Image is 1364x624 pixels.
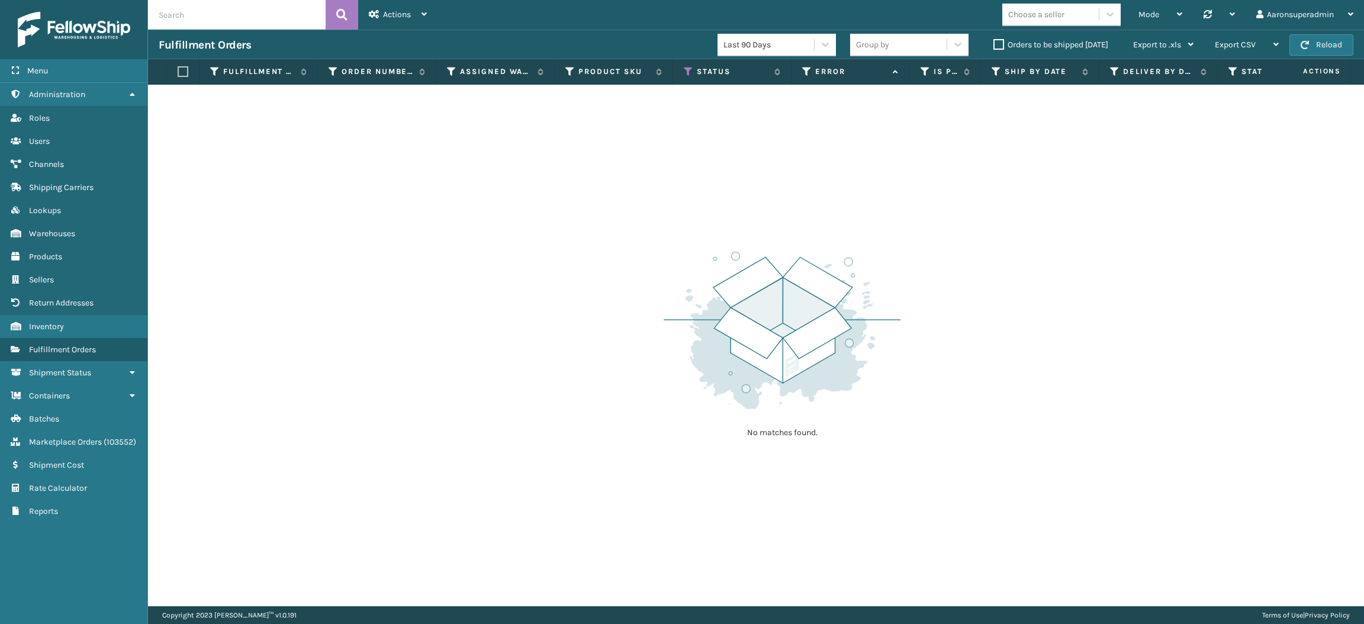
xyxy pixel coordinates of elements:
label: Is Prime [934,66,958,77]
div: Group by [856,38,889,51]
p: Copyright 2023 [PERSON_NAME]™ v 1.0.191 [162,606,297,624]
label: Fulfillment Order Id [223,66,295,77]
span: Inventory [29,321,64,332]
a: Terms of Use [1262,611,1303,619]
span: Sellers [29,275,54,285]
span: Menu [27,66,48,76]
label: Product SKU [578,66,650,77]
span: Return Addresses [29,298,94,308]
span: Mode [1138,9,1159,20]
span: Marketplace Orders [29,437,102,447]
span: Export CSV [1215,40,1256,50]
label: Orders to be shipped [DATE] [993,40,1108,50]
span: Lookups [29,205,61,215]
label: Deliver By Date [1123,66,1195,77]
span: Shipping Carriers [29,182,94,192]
label: Error [815,66,887,77]
img: logo [18,12,130,47]
span: Rate Calculator [29,483,87,493]
label: State [1241,66,1313,77]
span: Shipment Cost [29,460,84,470]
span: Batches [29,414,59,424]
span: Actions [1266,62,1348,81]
span: Administration [29,89,85,99]
span: Channels [29,159,64,169]
span: ( 103552 ) [104,437,136,447]
span: Warehouses [29,229,75,239]
span: Fulfillment Orders [29,345,96,355]
label: Ship By Date [1005,66,1076,77]
span: Users [29,136,50,146]
span: Reports [29,506,58,516]
label: Assigned Warehouse [460,66,532,77]
div: Last 90 Days [723,38,815,51]
h3: Fulfillment Orders [159,38,251,52]
div: Choose a seller [1008,8,1064,21]
a: Privacy Policy [1305,611,1350,619]
span: Containers [29,391,70,401]
span: Roles [29,113,50,123]
label: Order Number [342,66,413,77]
span: Actions [383,9,411,20]
span: Export to .xls [1133,40,1181,50]
span: Shipment Status [29,368,91,378]
button: Reload [1289,34,1353,56]
div: | [1262,606,1350,624]
label: Status [697,66,768,77]
span: Products [29,252,62,262]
